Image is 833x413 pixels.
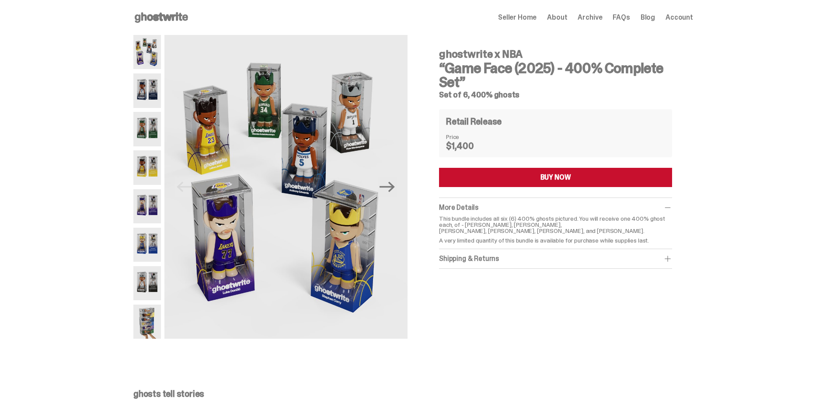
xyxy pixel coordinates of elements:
[133,305,161,339] img: NBA-400-HG-Scale.png
[439,61,672,89] h3: “Game Face (2025) - 400% Complete Set”
[446,142,490,150] dd: $1,400
[133,73,161,108] img: NBA-400-HG-Ant.png
[641,14,655,21] a: Blog
[578,14,602,21] a: Archive
[133,150,161,184] img: NBA-400-HG%20Bron.png
[439,168,672,187] button: BUY NOW
[613,14,630,21] a: FAQs
[439,91,672,99] h5: Set of 6, 400% ghosts
[439,237,672,243] p: A very limited quantity of this bundle is available for purchase while supplies last.
[439,49,672,59] h4: ghostwrite x NBA
[439,203,478,212] span: More Details
[378,177,397,197] button: Next
[666,14,693,21] a: Account
[439,215,672,234] p: This bundle includes all six (6) 400% ghosts pictured. You will receive one 400% ghost each, of -...
[439,254,672,263] div: Shipping & Returns
[446,117,502,126] h4: Retail Release
[133,35,161,69] img: NBA-400-HG-Main.png
[133,228,161,262] img: NBA-400-HG-Steph.png
[133,389,693,398] p: ghosts tell stories
[498,14,537,21] a: Seller Home
[164,35,408,339] img: NBA-400-HG-Main.png
[446,134,490,140] dt: Price
[133,266,161,300] img: NBA-400-HG-Wemby.png
[540,174,571,181] div: BUY NOW
[547,14,567,21] a: About
[133,189,161,223] img: NBA-400-HG-Luka.png
[133,112,161,146] img: NBA-400-HG-Giannis.png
